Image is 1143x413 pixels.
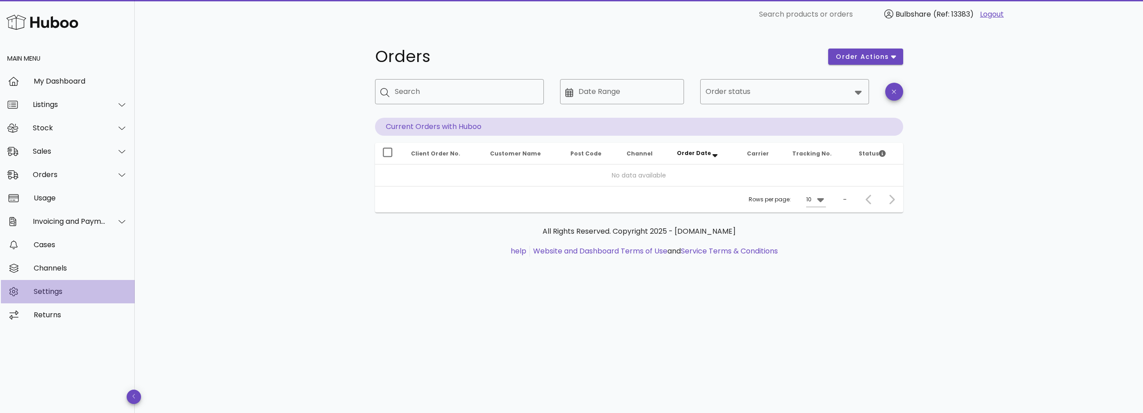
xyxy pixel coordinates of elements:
a: Logout [980,9,1004,20]
div: Invoicing and Payments [33,217,106,226]
span: (Ref: 13383) [933,9,974,19]
th: Carrier [740,143,785,164]
th: Status [852,143,903,164]
div: Orders [33,170,106,179]
span: Status [859,150,886,157]
p: All Rights Reserved. Copyright 2025 - [DOMAIN_NAME] [382,226,896,237]
span: Carrier [747,150,769,157]
div: Cases [34,240,128,249]
th: Order Date: Sorted descending. Activate to remove sorting. [670,143,740,164]
button: order actions [828,49,903,65]
div: 10Rows per page: [806,192,826,207]
div: Sales [33,147,106,155]
span: Bulbshare [896,9,931,19]
span: order actions [835,52,889,62]
th: Client Order No. [404,143,483,164]
span: Post Code [570,150,601,157]
span: Channel [627,150,653,157]
th: Post Code [563,143,619,164]
div: Stock [33,124,106,132]
li: and [530,246,778,257]
a: Website and Dashboard Terms of Use [533,246,667,256]
th: Channel [619,143,670,164]
span: Tracking No. [792,150,832,157]
img: Huboo Logo [6,13,78,32]
td: No data available [375,164,903,186]
div: Returns [34,311,128,319]
span: Client Order No. [411,150,460,157]
a: help [511,246,526,256]
div: Usage [34,194,128,202]
div: Channels [34,264,128,272]
div: Rows per page: [749,187,826,213]
th: Tracking No. [785,143,852,164]
a: Service Terms & Conditions [681,246,778,256]
div: Order status [700,79,869,104]
div: Listings [33,100,106,109]
div: Settings [34,287,128,296]
div: 10 [806,195,812,204]
h1: Orders [375,49,818,65]
p: Current Orders with Huboo [375,118,903,136]
div: My Dashboard [34,77,128,85]
th: Customer Name [483,143,564,164]
span: Customer Name [490,150,541,157]
span: Order Date [677,149,711,157]
div: – [843,195,847,204]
